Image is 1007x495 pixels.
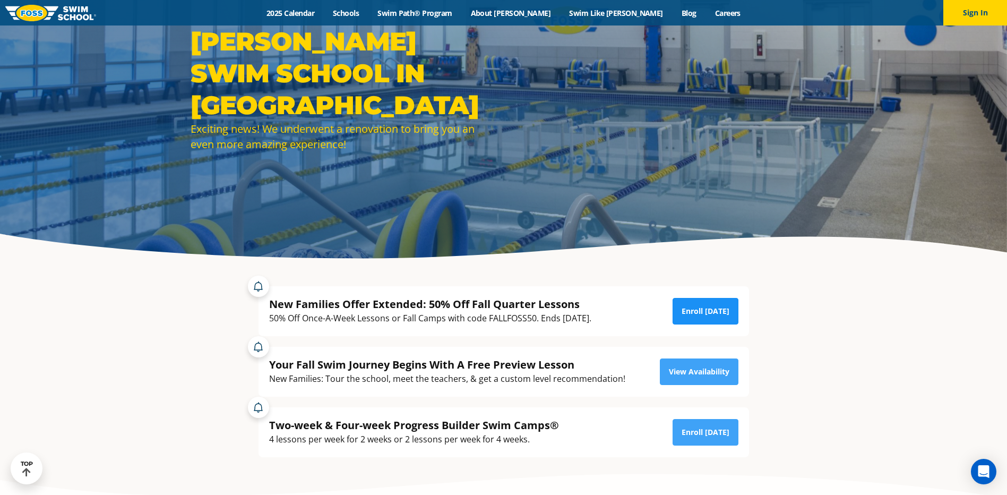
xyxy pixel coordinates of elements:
div: TOP [21,460,33,477]
div: Open Intercom Messenger [971,459,996,484]
div: 4 lessons per week for 2 weeks or 2 lessons per week for 4 weeks. [269,432,559,447]
a: Blog [672,8,705,18]
a: About [PERSON_NAME] [461,8,560,18]
div: New Families Offer Extended: 50% Off Fall Quarter Lessons [269,297,591,311]
div: 50% Off Once-A-Week Lessons or Fall Camps with code FALLFOSS50. Ends [DATE]. [269,311,591,326]
a: Enroll [DATE] [673,419,738,446]
h1: [PERSON_NAME] SWIM SCHOOL IN [GEOGRAPHIC_DATA] [191,25,498,121]
div: Your Fall Swim Journey Begins With A Free Preview Lesson [269,357,625,372]
a: Swim Path® Program [368,8,461,18]
div: Exciting news! We underwent a renovation to bring you an even more amazing experience! [191,121,498,152]
a: Enroll [DATE] [673,298,738,325]
img: FOSS Swim School Logo [5,5,96,21]
a: Schools [324,8,368,18]
a: Swim Like [PERSON_NAME] [560,8,673,18]
a: Careers [705,8,750,18]
a: View Availability [660,359,738,385]
a: 2025 Calendar [257,8,324,18]
div: Two-week & Four-week Progress Builder Swim Camps® [269,418,559,432]
div: New Families: Tour the school, meet the teachers, & get a custom level recommendation! [269,372,625,386]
